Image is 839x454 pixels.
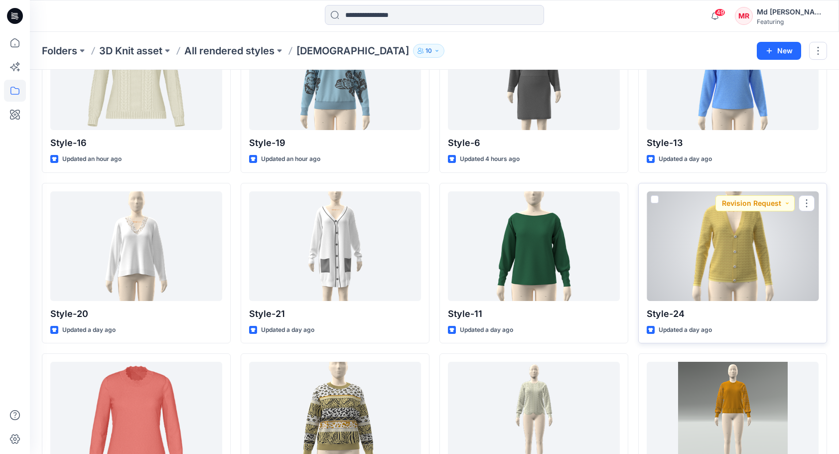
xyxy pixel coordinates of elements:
p: Updated a day ago [659,325,712,335]
a: Style-21 [249,191,421,301]
p: Style-13 [647,136,819,150]
a: Style-16 [50,20,222,130]
p: Updated a day ago [62,325,116,335]
p: Style-20 [50,307,222,321]
a: Style-6 [448,20,620,130]
span: 49 [714,8,725,16]
a: Style-24 [647,191,819,301]
p: Updated a day ago [659,154,712,164]
div: MR [735,7,753,25]
p: Style-6 [448,136,620,150]
a: Style-19 [249,20,421,130]
p: Style-19 [249,136,421,150]
button: New [757,42,801,60]
button: 10 [413,44,444,58]
div: Featuring [757,18,827,25]
a: Style-11 [448,191,620,301]
a: Style-13 [647,20,819,130]
a: Style-20 [50,191,222,301]
p: Updated a day ago [460,325,513,335]
p: Style-11 [448,307,620,321]
p: Updated an hour ago [62,154,122,164]
a: 3D Knit asset [99,44,162,58]
p: Updated an hour ago [261,154,320,164]
p: Style-21 [249,307,421,321]
p: Style-24 [647,307,819,321]
p: Updated a day ago [261,325,314,335]
p: Updated 4 hours ago [460,154,520,164]
div: Md [PERSON_NAME][DEMOGRAPHIC_DATA] [757,6,827,18]
a: All rendered styles [184,44,275,58]
a: Folders [42,44,77,58]
p: 10 [425,45,432,56]
p: [DEMOGRAPHIC_DATA] [296,44,409,58]
p: Style-16 [50,136,222,150]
